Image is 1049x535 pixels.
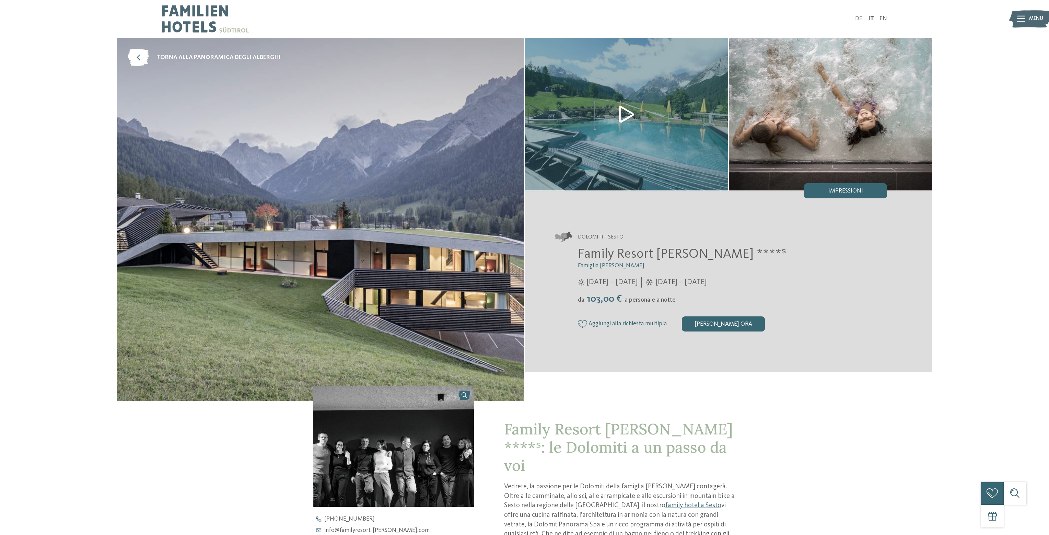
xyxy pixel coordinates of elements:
a: family hotel a Sesto [665,502,721,509]
span: [DATE] – [DATE] [586,277,638,288]
span: Aggiungi alla richiesta multipla [588,321,667,327]
a: DE [855,16,862,22]
a: torna alla panoramica degli alberghi [128,49,281,66]
span: torna alla panoramica degli alberghi [156,54,281,62]
span: a persona e a notte [625,297,676,303]
img: Il nostro family hotel a Sesto, il vostro rifugio sulle Dolomiti. [313,386,474,507]
span: info@ familyresort-[PERSON_NAME]. com [324,527,430,534]
span: Family Resort [PERSON_NAME] ****ˢ: le Dolomiti a un passo da voi [504,419,733,475]
img: Family Resort Rainer ****ˢ [117,38,524,401]
a: [PHONE_NUMBER] [313,516,487,522]
div: [PERSON_NAME] ora [682,316,765,332]
img: Il nostro family hotel a Sesto, il vostro rifugio sulle Dolomiti. [525,38,729,190]
a: IT [868,16,874,22]
a: EN [879,16,887,22]
span: da [578,297,584,303]
span: 103,00 € [585,294,624,304]
img: Il nostro family hotel a Sesto, il vostro rifugio sulle Dolomiti. [729,38,932,190]
span: [PHONE_NUMBER] [324,516,375,522]
a: info@familyresort-[PERSON_NAME].com [313,527,487,534]
span: Menu [1029,15,1043,23]
span: Famiglia [PERSON_NAME] [578,263,644,269]
i: Orari d'apertura estate [578,279,585,286]
span: Family Resort [PERSON_NAME] ****ˢ [578,248,786,261]
span: [DATE] – [DATE] [655,277,707,288]
span: Dolomiti – Sesto [578,234,623,241]
i: Orari d'apertura inverno [645,279,653,286]
span: Impressioni [828,188,863,194]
